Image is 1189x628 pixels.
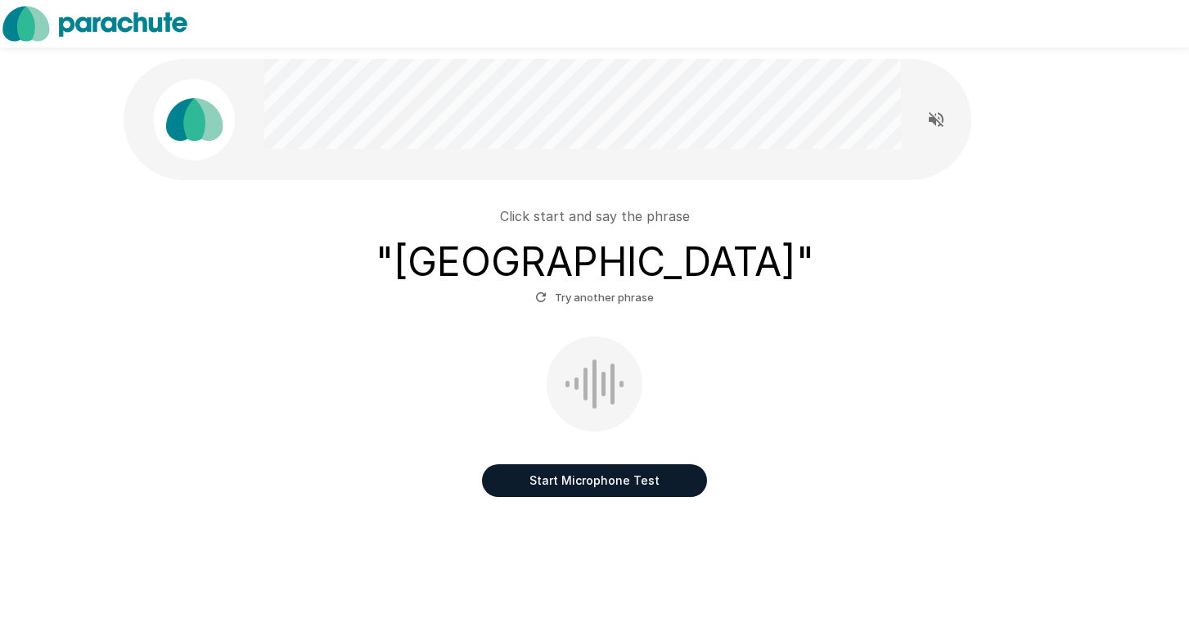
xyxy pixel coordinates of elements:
button: Try another phrase [531,285,658,310]
img: parachute_avatar.png [153,79,235,160]
button: Start Microphone Test [482,464,707,497]
button: Read questions aloud [920,103,953,136]
p: Click start and say the phrase [500,206,690,226]
h3: " [GEOGRAPHIC_DATA] " [376,239,814,285]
